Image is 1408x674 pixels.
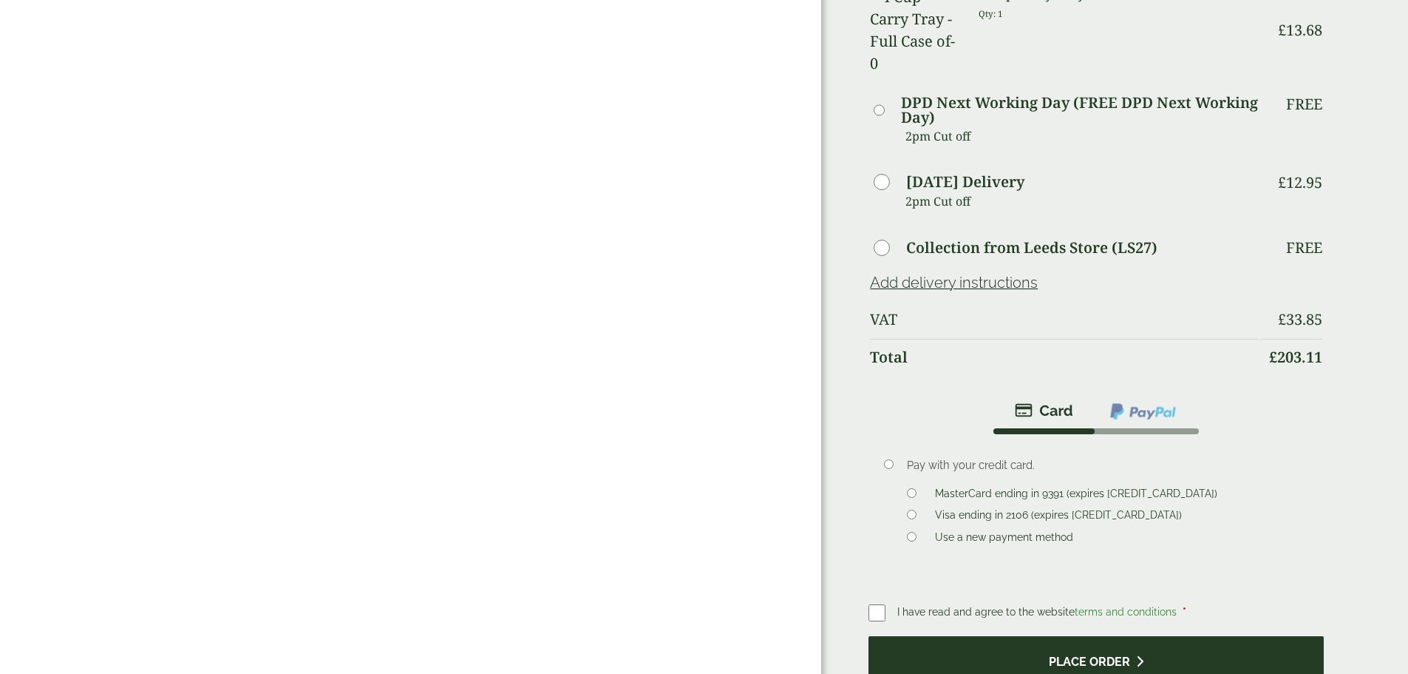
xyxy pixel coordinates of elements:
[1278,172,1322,192] bdi: 12.95
[1286,239,1322,257] p: Free
[1269,347,1322,367] bdi: 203.11
[1278,20,1322,40] bdi: 13.68
[905,190,1258,212] p: 2pm Cut off
[870,302,1258,337] th: VAT
[1075,606,1177,618] a: terms and conditions
[906,240,1157,255] label: Collection from Leeds Store (LS27)
[1278,309,1322,329] bdi: 33.85
[1286,95,1322,113] p: Free
[870,274,1038,291] a: Add delivery instructions
[905,125,1258,147] p: 2pm Cut off
[929,531,1079,547] label: Use a new payment method
[906,175,1024,189] label: [DATE] Delivery
[1278,172,1286,192] span: £
[1278,20,1286,40] span: £
[929,509,1188,525] label: Visa ending in 2106 (expires [CREDIT_CARD_DATA])
[1278,309,1286,329] span: £
[979,8,1003,19] small: Qty: 1
[901,95,1258,125] label: DPD Next Working Day (FREE DPD Next Working Day)
[1109,402,1177,421] img: ppcp-gateway.png
[1269,347,1277,367] span: £
[1183,606,1186,618] abbr: required
[897,606,1180,618] span: I have read and agree to the website
[870,339,1258,375] th: Total
[929,488,1223,504] label: MasterCard ending in 9391 (expires [CREDIT_CARD_DATA])
[907,457,1301,474] p: Pay with your credit card.
[1015,402,1073,419] img: stripe.png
